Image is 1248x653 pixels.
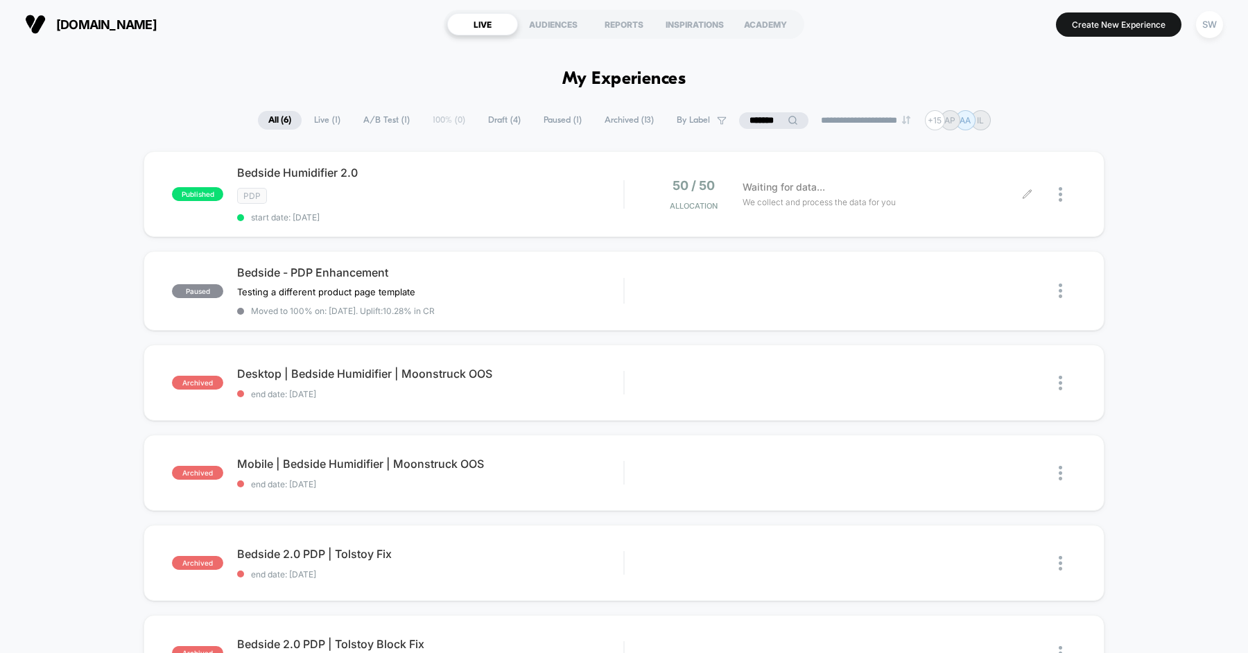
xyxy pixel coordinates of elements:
span: start date: [DATE] [237,212,623,223]
span: PDP [237,188,267,204]
span: paused [172,284,223,298]
img: end [902,116,910,124]
span: Moved to 100% on: [DATE] . Uplift: 10.28% in CR [251,306,435,316]
span: end date: [DATE] [237,389,623,399]
span: end date: [DATE] [237,479,623,489]
span: Live ( 1 ) [304,111,351,130]
p: IL [977,115,984,125]
p: AP [944,115,955,125]
span: Archived ( 13 ) [594,111,664,130]
span: A/B Test ( 1 ) [353,111,420,130]
span: end date: [DATE] [237,569,623,580]
span: Bedside Humidifier 2.0 [237,166,623,180]
span: archived [172,556,223,570]
span: Waiting for data... [743,180,825,195]
div: REPORTS [589,13,659,35]
span: Bedside 2.0 PDP | Tolstoy Block Fix [237,637,623,651]
div: INSPIRATIONS [659,13,730,35]
span: archived [172,376,223,390]
span: Testing a different product page template [237,286,415,297]
img: close [1059,187,1062,202]
img: Visually logo [25,14,46,35]
span: Allocation [670,201,718,211]
div: ACADEMY [730,13,801,35]
span: By Label [677,115,710,125]
img: close [1059,284,1062,298]
span: [DOMAIN_NAME] [56,17,157,32]
span: Bedside 2.0 PDP | Tolstoy Fix [237,547,623,561]
img: close [1059,466,1062,480]
span: Draft ( 4 ) [478,111,531,130]
p: AA [960,115,971,125]
img: close [1059,556,1062,571]
span: Paused ( 1 ) [533,111,592,130]
div: AUDIENCES [518,13,589,35]
span: We collect and process the data for you [743,195,896,209]
span: 50 / 50 [673,178,715,193]
button: SW [1192,10,1227,39]
span: Desktop | Bedside Humidifier | Moonstruck OOS [237,367,623,381]
img: close [1059,376,1062,390]
span: Bedside - PDP Enhancement [237,265,623,279]
span: archived [172,466,223,480]
div: + 15 [925,110,945,130]
div: SW [1196,11,1223,38]
div: LIVE [447,13,518,35]
span: published [172,187,223,201]
h1: My Experiences [562,69,686,89]
span: Mobile | Bedside Humidifier | Moonstruck OOS [237,457,623,471]
span: All ( 6 ) [258,111,302,130]
button: [DOMAIN_NAME] [21,13,161,35]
